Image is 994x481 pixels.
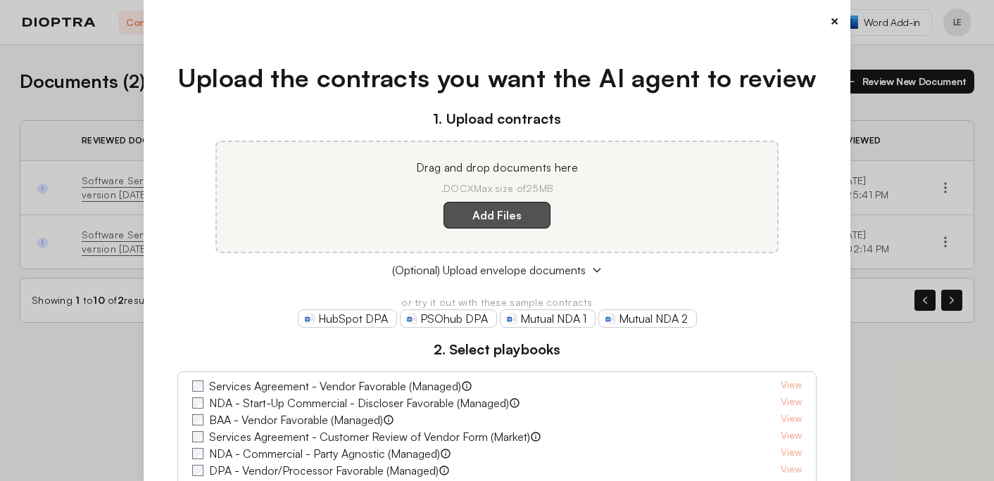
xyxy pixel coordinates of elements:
label: DPA - Vendor/Processor Favorable (Managed) [209,462,439,479]
a: Mutual NDA 1 [500,309,596,328]
a: HubSpot DPA [298,309,397,328]
a: View [781,411,802,428]
label: Add Files [443,202,551,229]
label: NDA - Commercial - Party Agnostic (Managed) [209,445,440,462]
button: × [830,11,839,31]
h3: 2. Select playbooks [177,339,817,360]
p: .DOCX Max size of 25MB [234,181,760,195]
a: View [781,378,802,395]
a: View [781,395,802,411]
p: or try it out with these sample contracts [177,295,817,309]
span: (Optional) Upload envelope documents [392,262,586,278]
p: Drag and drop documents here [234,159,760,176]
a: PSOhub DPA [400,309,497,328]
label: BAA - Vendor Favorable (Managed) [209,411,383,428]
a: View [781,428,802,445]
h3: 1. Upload contracts [177,108,817,129]
button: (Optional) Upload envelope documents [177,262,817,278]
a: View [781,462,802,479]
a: View [781,445,802,462]
label: Services Agreement - Customer Review of Vendor Form (Market) [209,428,530,445]
label: NDA - Start-Up Commercial - Discloser Favorable (Managed) [209,395,509,411]
label: Services Agreement - Vendor Favorable (Managed) [209,378,461,395]
a: Mutual NDA 2 [598,309,697,328]
h1: Upload the contracts you want the AI agent to review [177,59,817,97]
